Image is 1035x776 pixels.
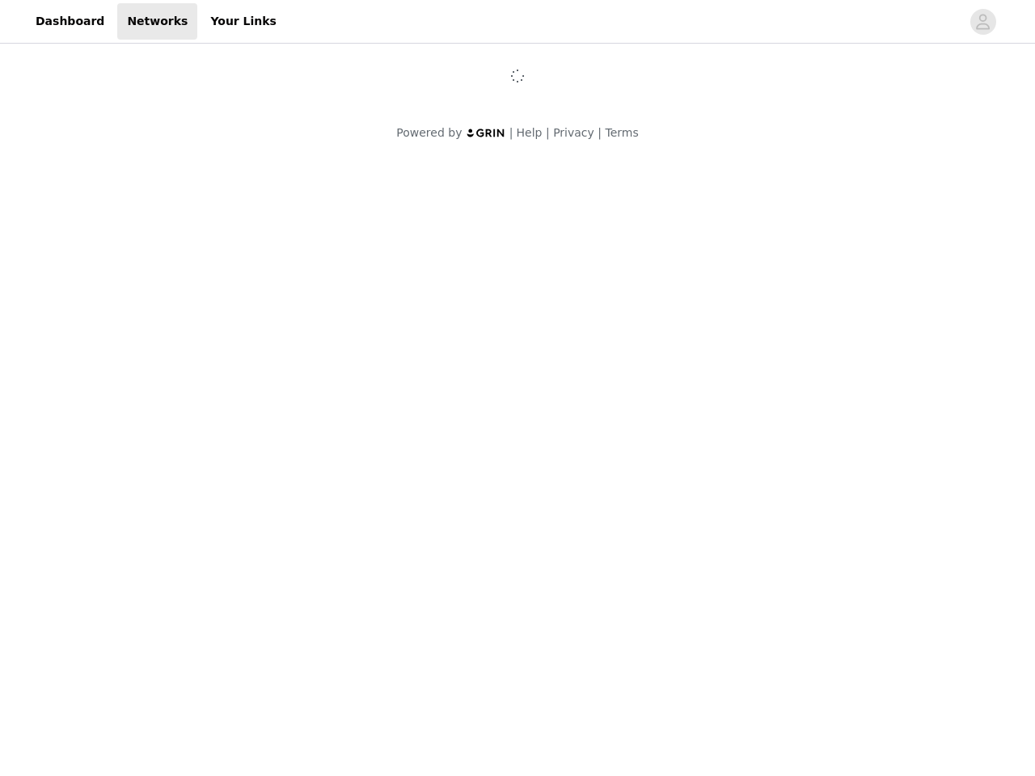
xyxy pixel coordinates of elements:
a: Dashboard [26,3,114,40]
a: Help [517,126,543,139]
div: avatar [975,9,991,35]
a: Terms [605,126,638,139]
img: logo [466,128,506,138]
span: | [509,126,513,139]
span: | [598,126,602,139]
span: Powered by [396,126,462,139]
a: Your Links [201,3,286,40]
a: Privacy [553,126,594,139]
a: Networks [117,3,197,40]
span: | [546,126,550,139]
